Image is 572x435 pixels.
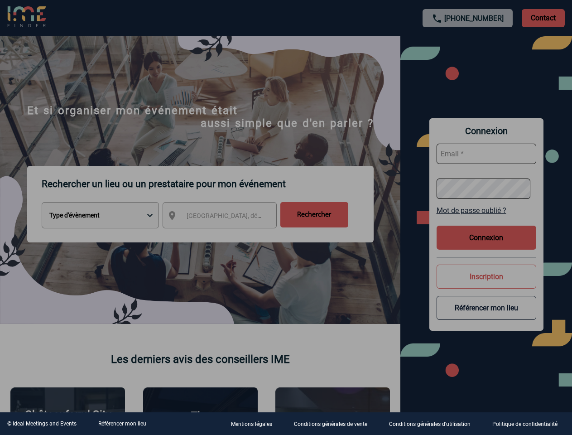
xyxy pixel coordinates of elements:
[224,420,287,428] a: Mentions légales
[231,421,272,428] p: Mentions légales
[294,421,367,428] p: Conditions générales de vente
[492,421,558,428] p: Politique de confidentialité
[7,420,77,427] div: © Ideal Meetings and Events
[485,420,572,428] a: Politique de confidentialité
[389,421,471,428] p: Conditions générales d'utilisation
[382,420,485,428] a: Conditions générales d'utilisation
[287,420,382,428] a: Conditions générales de vente
[98,420,146,427] a: Référencer mon lieu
